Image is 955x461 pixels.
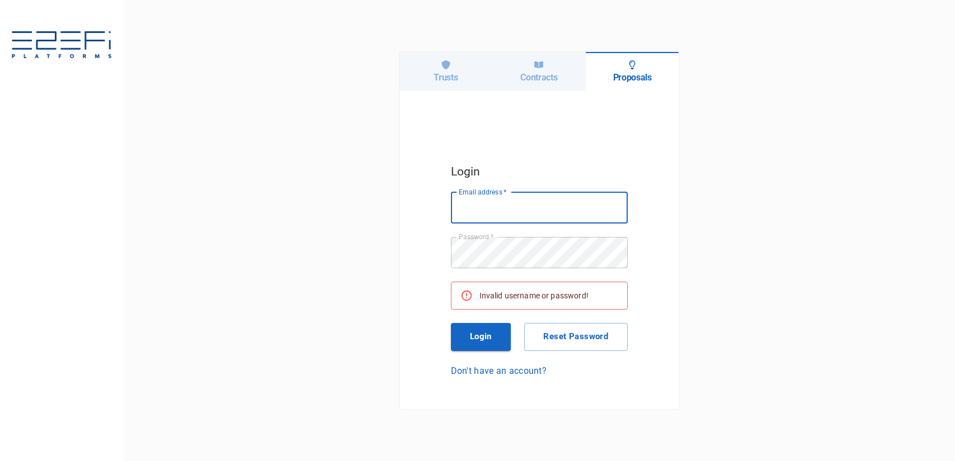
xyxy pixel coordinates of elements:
[434,72,458,83] h6: Trusts
[479,286,589,306] div: Invalid username or password!
[613,72,652,83] h6: Proposals
[459,232,493,241] label: Password
[520,72,557,83] h6: Contracts
[451,162,628,181] h5: Login
[11,31,112,60] img: E2EFiPLATFORMS-7f06cbf9.svg
[459,187,507,197] label: Email address
[451,323,511,351] button: Login
[451,364,628,377] a: Don't have an account?
[524,323,627,351] button: Reset Password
